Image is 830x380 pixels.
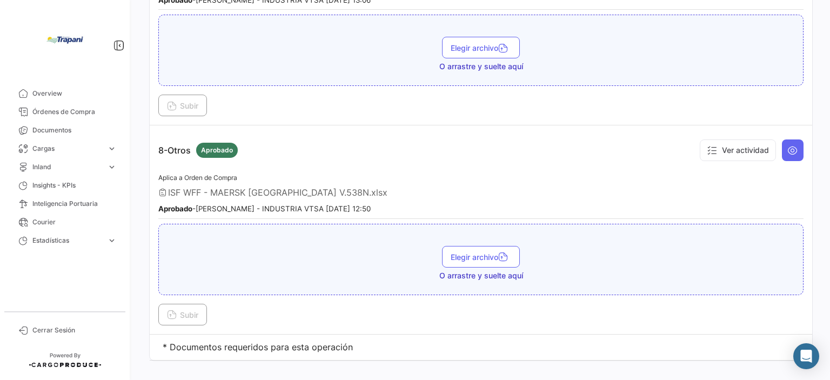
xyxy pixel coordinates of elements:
img: bd005829-9598-4431-b544-4b06bbcd40b2.jpg [38,13,92,67]
a: Insights - KPIs [9,176,121,195]
a: Courier [9,213,121,231]
span: Elegir archivo [451,43,511,52]
a: Órdenes de Compra [9,103,121,121]
span: Aprobado [201,145,233,155]
div: Abrir Intercom Messenger [793,343,819,369]
span: ISF WFF - MAERSK [GEOGRAPHIC_DATA] V.538N.xlsx [168,187,387,198]
a: Documentos [9,121,121,139]
span: Subir [167,101,198,110]
span: Aplica a Orden de Compra [158,174,237,182]
button: Ver actividad [700,139,776,161]
small: - [PERSON_NAME] - INDUSTRIA VTSA [DATE] 12:50 [158,204,371,213]
span: Overview [32,89,117,98]
span: expand_more [107,162,117,172]
span: Cerrar Sesión [32,325,117,335]
span: Inteligencia Portuaria [32,199,117,209]
span: Subir [167,310,198,319]
button: Subir [158,304,207,325]
span: O arrastre y suelte aquí [439,270,523,281]
span: Cargas [32,144,103,154]
span: Elegir archivo [451,252,511,262]
span: Documentos [32,125,117,135]
span: Courier [32,217,117,227]
a: Overview [9,84,121,103]
span: Estadísticas [32,236,103,245]
span: expand_more [107,144,117,154]
span: expand_more [107,236,117,245]
span: Insights - KPIs [32,181,117,190]
button: Subir [158,95,207,116]
button: Elegir archivo [442,37,520,58]
td: * Documentos requeridos para esta operación [150,335,812,361]
button: Elegir archivo [442,246,520,268]
span: O arrastre y suelte aquí [439,61,523,72]
span: Inland [32,162,103,172]
b: Aprobado [158,204,192,213]
p: 8-Otros [158,143,238,158]
span: Órdenes de Compra [32,107,117,117]
a: Inteligencia Portuaria [9,195,121,213]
